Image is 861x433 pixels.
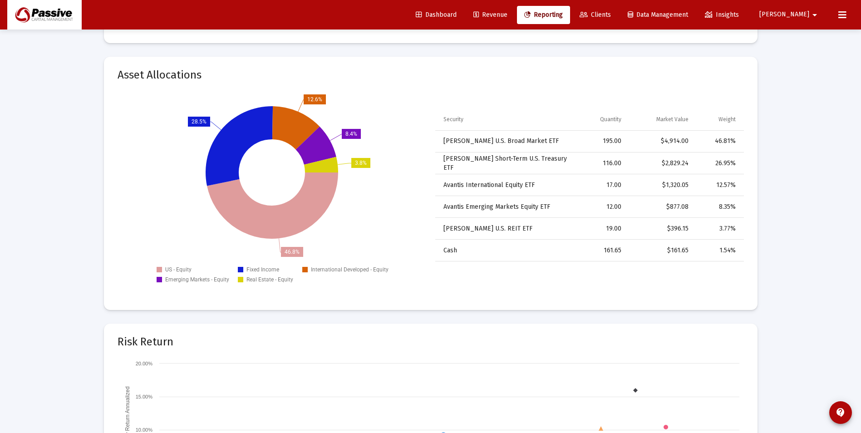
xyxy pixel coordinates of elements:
[443,116,463,123] div: Security
[698,6,746,24] a: Insights
[600,116,621,123] div: Quantity
[628,153,695,174] td: $2,829.24
[435,218,575,240] td: [PERSON_NAME] U.S. REIT ETF
[165,266,192,273] text: US - Equity
[575,153,628,174] td: 116.00
[435,153,575,174] td: [PERSON_NAME] Short-Term U.S. Treasury ETF
[435,240,575,261] td: Cash
[718,116,736,123] div: Weight
[575,131,628,153] td: 195.00
[435,131,575,153] td: [PERSON_NAME] U.S. Broad Market ETF
[701,246,736,255] div: 1.54%
[355,160,367,166] text: 3.8%
[575,174,628,196] td: 17.00
[575,240,628,261] td: 161.65
[435,108,575,130] td: Column Security
[524,11,563,19] span: Reporting
[135,361,153,366] text: 20.00%
[118,70,202,79] mat-card-title: Asset Allocations
[628,174,695,196] td: $1,320.05
[14,6,75,24] img: Dashboard
[628,108,695,130] td: Column Market Value
[135,427,153,433] text: 10.00%
[285,249,300,255] text: 46.8%
[575,196,628,218] td: 12.00
[628,196,695,218] td: $877.08
[695,108,744,130] td: Column Weight
[835,407,846,418] mat-icon: contact_support
[435,196,575,218] td: Avantis Emerging Markets Equity ETF
[701,159,736,168] div: 26.95%
[809,6,820,24] mat-icon: arrow_drop_down
[345,131,357,137] text: 8.4%
[575,108,628,130] td: Column Quantity
[701,202,736,212] div: 8.35%
[620,6,695,24] a: Data Management
[701,181,736,190] div: 12.57%
[701,224,736,233] div: 3.77%
[517,6,570,24] a: Reporting
[435,174,575,196] td: Avantis International Equity ETF
[759,11,809,19] span: [PERSON_NAME]
[473,11,507,19] span: Revenue
[628,131,695,153] td: $4,914.00
[246,266,279,273] text: Fixed Income
[628,218,695,240] td: $396.15
[705,11,739,19] span: Insights
[416,11,457,19] span: Dashboard
[656,116,689,123] div: Market Value
[118,337,744,346] mat-card-title: Risk Return
[572,6,618,24] a: Clients
[135,394,153,399] text: 15.00%
[575,218,628,240] td: 19.00
[628,240,695,261] td: $161.65
[246,276,293,283] text: Real Estate - Equity
[628,11,688,19] span: Data Management
[748,5,831,24] button: [PERSON_NAME]
[192,118,207,125] text: 28.5%
[435,108,744,261] div: Data grid
[408,6,464,24] a: Dashboard
[701,137,736,146] div: 46.81%
[165,276,229,283] text: Emerging Markets - Equity
[466,6,515,24] a: Revenue
[580,11,611,19] span: Clients
[311,266,389,273] text: International Developed - Equity
[307,96,322,103] text: 12.6%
